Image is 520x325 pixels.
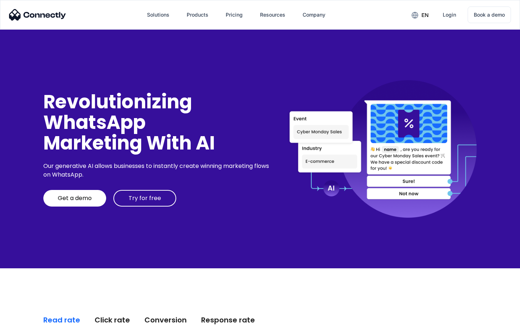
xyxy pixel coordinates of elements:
div: Conversion [144,315,187,325]
div: Our generative AI allows businesses to instantly create winning marketing flows on WhatsApp. [43,162,272,179]
a: Get a demo [43,190,106,207]
div: Company [303,10,325,20]
div: Login [443,10,456,20]
div: Resources [260,10,285,20]
div: Read rate [43,315,80,325]
div: Try for free [129,195,161,202]
div: Products [187,10,208,20]
div: Click rate [95,315,130,325]
a: Book a demo [468,6,511,23]
div: en [421,10,429,20]
a: Login [437,6,462,23]
div: Pricing [226,10,243,20]
img: Connectly Logo [9,9,66,21]
a: Try for free [113,190,176,207]
a: Pricing [220,6,248,23]
div: Revolutionizing WhatsApp Marketing With AI [43,91,272,153]
div: Solutions [147,10,169,20]
div: Response rate [201,315,255,325]
div: Get a demo [58,195,92,202]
